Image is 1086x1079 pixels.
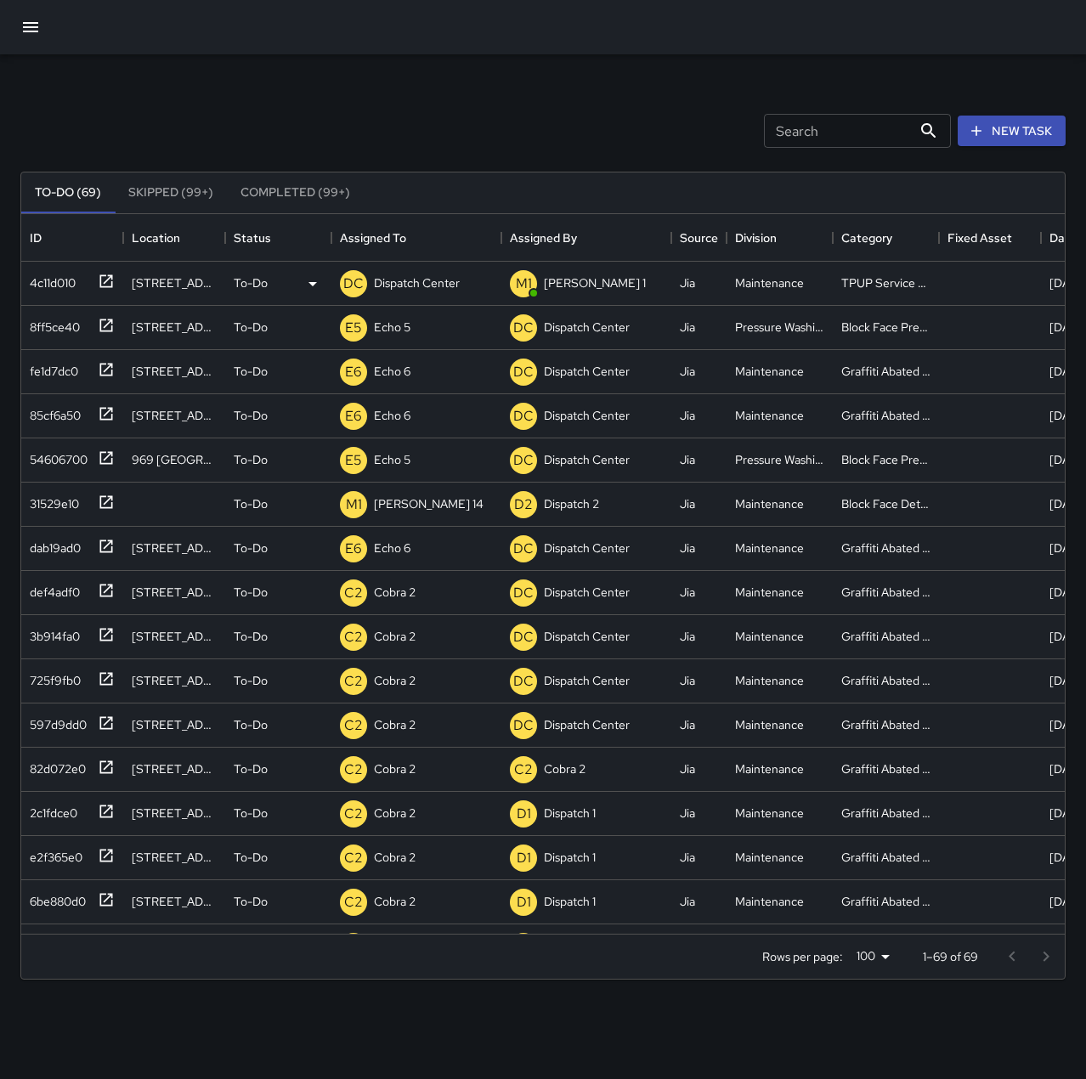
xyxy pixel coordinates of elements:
p: M1 [346,494,362,515]
button: To-Do (69) [21,172,115,213]
div: Maintenance [735,539,804,556]
div: Graffiti Abated Large [841,805,930,822]
div: 1442 Franklin Street [132,893,217,910]
p: Cobra 2 [374,760,416,777]
p: DC [513,627,534,647]
p: Echo 5 [374,319,410,336]
div: Division [735,214,777,262]
p: Dispatch 1 [544,805,596,822]
p: To-Do [234,363,268,380]
p: Dispatch Center [544,539,630,556]
div: Status [225,214,331,262]
p: DC [343,274,364,294]
p: DC [513,539,534,559]
div: 1739 Broadway [132,319,217,336]
div: 6be880d0 [23,886,86,910]
div: dab19ad0 [23,533,81,556]
div: Assigned To [340,214,406,262]
div: Source [680,214,718,262]
p: DC [513,583,534,603]
p: Cobra 2 [374,805,416,822]
div: Graffiti Abated Large [841,893,930,910]
button: Skipped (99+) [115,172,227,213]
div: Jia [680,274,695,291]
div: e2f365e0 [23,842,82,866]
div: 1904 Franklin Street [132,274,217,291]
p: Echo 6 [374,539,410,556]
div: Graffiti Abated Large [841,539,930,556]
p: Dispatch 1 [544,893,596,910]
div: Category [833,214,939,262]
p: Dispatch 2 [544,495,599,512]
p: To-Do [234,539,268,556]
p: To-Do [234,716,268,733]
div: Maintenance [735,584,804,601]
div: Jia [680,451,695,468]
button: New Task [958,116,1066,147]
div: Jia [680,539,695,556]
p: C2 [344,804,363,824]
button: Completed (99+) [227,172,364,213]
div: Assigned By [501,214,671,262]
p: To-Do [234,495,268,512]
div: Block Face Pressure Washed [841,319,930,336]
p: To-Do [234,805,268,822]
div: Block Face Pressure Washed [841,451,930,468]
div: Maintenance [735,672,804,689]
p: To-Do [234,672,268,689]
p: Cobra 2 [374,628,416,645]
div: Maintenance [735,274,804,291]
p: Cobra 2 [544,760,585,777]
div: Pressure Washing [735,319,824,336]
div: Maintenance [735,716,804,733]
p: Dispatch Center [544,451,630,468]
p: E5 [345,450,362,471]
p: C2 [344,583,363,603]
div: 725f9fb0 [23,665,81,689]
div: 2c1fdce0 [23,798,77,822]
p: To-Do [234,760,268,777]
div: Graffiti Abated Large [841,628,930,645]
div: 3b914fa0 [23,621,80,645]
div: 415 West Grand Avenue [132,805,217,822]
div: Jia [680,407,695,424]
div: Jia [680,495,695,512]
div: 31529e10 [23,489,79,512]
p: Dispatch Center [544,672,630,689]
div: Maintenance [735,893,804,910]
p: Dispatch 1 [544,849,596,866]
div: Graffiti Abated Large [841,760,930,777]
p: C2 [344,671,363,692]
p: DC [513,715,534,736]
div: b9692540 [23,930,88,954]
div: ID [21,214,123,262]
div: 337 19th Street [132,363,217,380]
div: Maintenance [735,407,804,424]
p: [PERSON_NAME] 14 [374,495,484,512]
div: Jia [680,584,695,601]
p: Cobra 2 [374,849,416,866]
p: To-Do [234,451,268,468]
p: M1 [516,274,532,294]
p: To-Do [234,584,268,601]
div: Assigned To [331,214,501,262]
p: To-Do [234,319,268,336]
p: To-Do [234,274,268,291]
p: C2 [344,627,363,647]
div: 2630 Broadway [132,672,217,689]
div: 100 [850,944,896,969]
div: 230 Bay Place [132,716,217,733]
p: To-Do [234,893,268,910]
div: Fixed Asset [947,214,1012,262]
div: Jia [680,319,695,336]
div: Graffiti Abated Large [841,672,930,689]
div: Maintenance [735,363,804,380]
div: Source [671,214,727,262]
div: Jia [680,672,695,689]
div: Jia [680,849,695,866]
div: 1731 Franklin Street [132,628,217,645]
div: Assigned By [510,214,577,262]
p: [PERSON_NAME] 1 [544,274,646,291]
div: 54606700 [23,444,88,468]
p: E6 [345,406,362,427]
